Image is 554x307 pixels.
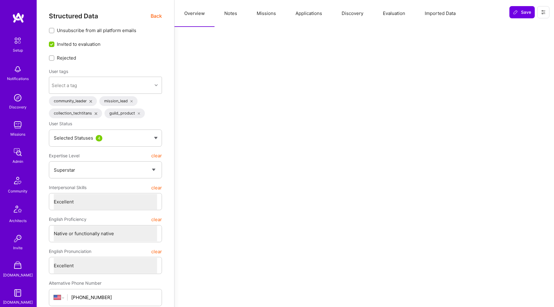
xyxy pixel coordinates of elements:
[52,82,77,89] div: Select a tag
[10,173,25,188] img: Community
[7,75,29,82] div: Notifications
[96,135,102,141] div: 4
[12,260,24,272] img: A Store
[95,112,97,115] i: icon Close
[12,287,24,299] img: guide book
[9,217,27,224] div: Architects
[509,6,535,18] button: Save
[151,150,162,161] button: clear
[49,182,86,193] span: Interpersonal Skills
[9,104,27,110] div: Discovery
[151,12,162,20] span: Back
[12,119,24,131] img: teamwork
[138,112,140,115] i: icon Close
[151,214,162,225] button: clear
[49,214,86,225] span: English Proficiency
[151,182,162,193] button: clear
[13,158,23,165] div: Admin
[154,137,158,139] img: caret
[49,12,98,20] span: Structured Data
[10,203,25,217] img: Architects
[513,9,531,15] span: Save
[57,27,136,34] span: Unsubscribe from all platform emails
[130,100,133,103] i: icon Close
[57,55,76,61] span: Rejected
[10,131,25,137] div: Missions
[13,47,23,53] div: Setup
[49,150,79,161] span: Expertise Level
[99,96,138,106] div: mission_lead
[13,245,23,251] div: Invite
[49,246,91,257] span: English Pronunciation
[49,108,102,118] div: collection_techtitans
[12,63,24,75] img: bell
[54,135,93,141] span: Selected Statuses
[105,108,145,118] div: guild_product
[71,290,157,305] input: +1 (000) 000-0000
[12,146,24,158] img: admin teamwork
[12,232,24,245] img: Invite
[49,280,101,286] span: Alternative Phone Number
[12,12,24,23] img: logo
[57,41,101,47] span: Invited to evaluation
[49,68,68,74] label: User tags
[49,96,97,106] div: community_leader
[12,92,24,104] img: discovery
[49,121,72,126] span: User Status
[155,84,158,87] i: icon Chevron
[90,100,92,103] i: icon Close
[3,299,33,305] div: [DOMAIN_NAME]
[151,246,162,257] button: clear
[8,188,28,194] div: Community
[3,272,33,278] div: [DOMAIN_NAME]
[11,34,24,47] img: setup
